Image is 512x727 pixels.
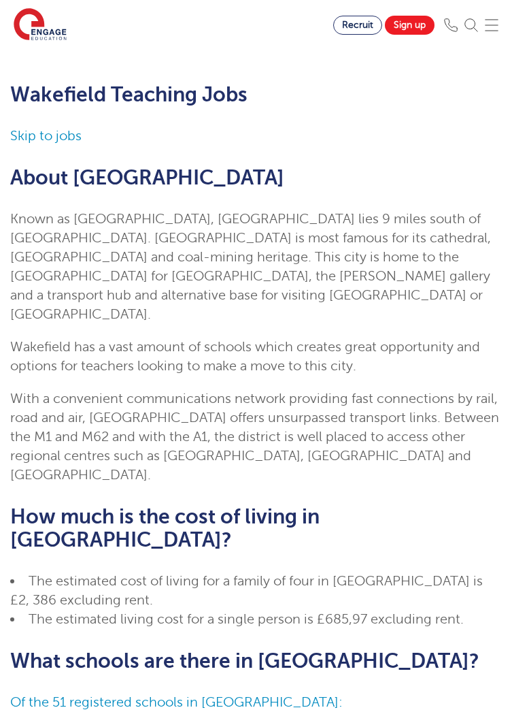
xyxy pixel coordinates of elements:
[385,16,434,35] a: Sign up
[464,18,478,32] img: Search
[10,573,483,608] span: The estimated cost of living for a family of four in [GEOGRAPHIC_DATA] is £2, 386 excluding rent.
[10,649,479,673] span: What schools are there in [GEOGRAPHIC_DATA]?
[10,694,343,710] a: Of the 51 registered schools in [GEOGRAPHIC_DATA]:
[10,391,499,483] span: With a convenient communications network providing fast connections by rail, road and air, [GEOGR...
[10,211,491,322] span: Known as [GEOGRAPHIC_DATA], [GEOGRAPHIC_DATA] lies 9 miles south of [GEOGRAPHIC_DATA]. [GEOGRAPHI...
[10,505,320,551] span: How much is the cost of living in [GEOGRAPHIC_DATA]?
[342,20,373,30] span: Recruit
[29,611,464,627] span: The estimated living cost for a single person is £685,97 excluding rent.
[444,18,458,32] img: Phone
[10,83,502,106] h1: Wakefield Teaching Jobs
[10,128,82,144] a: Skip to jobs
[333,16,382,35] a: Recruit
[14,8,67,42] img: Engage Education
[485,18,498,32] img: Mobile Menu
[10,339,480,374] span: Wakefield has a vast amount of schools which creates great opportunity and options for teachers l...
[10,166,284,189] span: About [GEOGRAPHIC_DATA]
